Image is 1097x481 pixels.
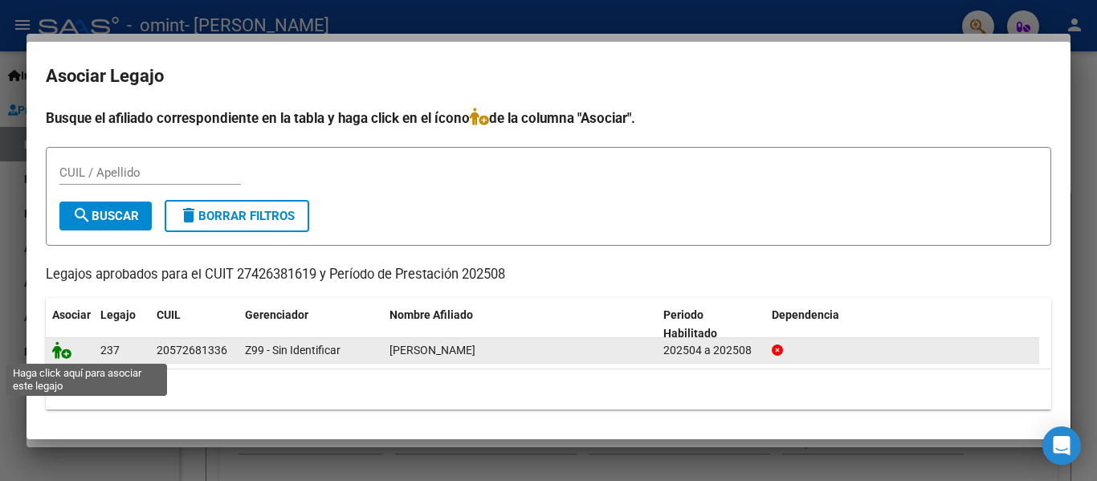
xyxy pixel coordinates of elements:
h2: Asociar Legajo [46,61,1051,92]
datatable-header-cell: Periodo Habilitado [657,298,765,351]
span: CUIL [157,308,181,321]
h4: Busque el afiliado correspondiente en la tabla y haga click en el ícono de la columna "Asociar". [46,108,1051,128]
span: Gerenciador [245,308,308,321]
span: Legajo [100,308,136,321]
span: CAMUZZI VALENTINO [389,344,475,357]
mat-icon: delete [179,206,198,225]
datatable-header-cell: Gerenciador [239,298,383,351]
span: Z99 - Sin Identificar [245,344,341,357]
div: 202504 a 202508 [663,341,759,360]
div: 1 registros [46,369,1051,410]
span: Buscar [72,209,139,223]
p: Legajos aprobados para el CUIT 27426381619 y Período de Prestación 202508 [46,265,1051,285]
datatable-header-cell: CUIL [150,298,239,351]
span: Borrar Filtros [179,209,295,223]
datatable-header-cell: Dependencia [765,298,1039,351]
datatable-header-cell: Asociar [46,298,94,351]
span: Periodo Habilitado [663,308,717,340]
datatable-header-cell: Nombre Afiliado [383,298,657,351]
div: 20572681336 [157,341,227,360]
button: Buscar [59,202,152,230]
button: Borrar Filtros [165,200,309,232]
span: Nombre Afiliado [389,308,473,321]
span: 237 [100,344,120,357]
datatable-header-cell: Legajo [94,298,150,351]
div: Open Intercom Messenger [1042,426,1081,465]
mat-icon: search [72,206,92,225]
span: Asociar [52,308,91,321]
span: Dependencia [772,308,839,321]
